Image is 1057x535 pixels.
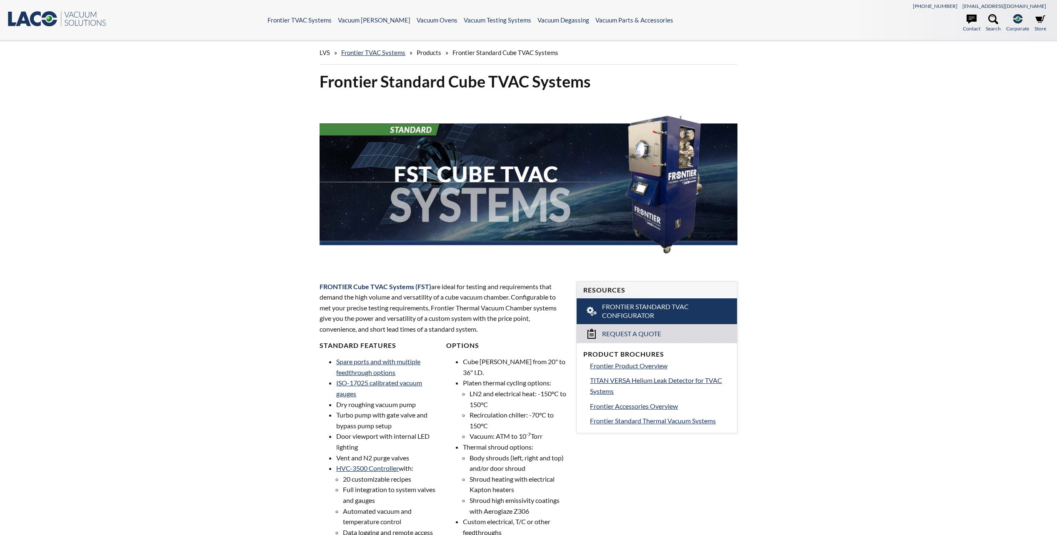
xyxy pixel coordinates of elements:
h4: Standard Features [320,341,440,350]
a: ISO-17025 calibrated vacuum gauges [336,379,422,397]
a: Spare ports and with multiple feedthrough options [336,357,420,376]
div: » » » [320,41,737,65]
a: HVC-3500 Controller [336,464,399,472]
li: Cube [PERSON_NAME] from 20" to 36" I.D. [463,356,566,377]
li: Vacuum: ATM to 10 Torr [470,431,566,442]
span: Frontier Accessories Overview [590,402,678,410]
a: Frontier Product Overview [590,360,730,371]
a: Vacuum Testing Systems [464,16,531,24]
li: 20 customizable recipes [343,474,440,485]
a: Frontier Accessories Overview [590,401,730,412]
a: Frontier TVAC Systems [341,49,405,56]
li: Shroud high emissivity coatings with Aeroglaze Z306 [470,495,566,516]
a: Frontier TVAC Systems [267,16,332,24]
a: Contact [963,14,980,32]
span: Request a Quote [602,330,661,338]
a: Frontier Standard Thermal Vacuum Systems [590,415,730,426]
a: Vacuum [PERSON_NAME] [338,16,410,24]
li: Recirculation chiller: -70°C to 150°C [470,410,566,431]
h4: Options [446,341,566,350]
li: Dry roughing vacuum pump [336,399,440,410]
li: Thermal shroud options: [463,442,566,516]
sup: -7 [526,431,531,437]
span: Frontier Product Overview [590,362,667,370]
li: Automated vacuum and temperature control [343,506,440,527]
a: Vacuum Parts & Accessories [595,16,673,24]
span: Frontier Standard TVAC Configurator [602,302,714,320]
li: Door viewport with internal LED lighting [336,431,440,452]
li: Platen thermal cycling options: [463,377,566,442]
li: Body shrouds (left, right and top) and/or door shroud [470,452,566,474]
a: Store [1035,14,1046,32]
li: LN2 and electrical heat: -150°C to 150°C [470,388,566,410]
span: Corporate [1006,25,1029,32]
span: Frontier Standard Cube TVAC Systems [452,49,558,56]
a: TITAN VERSA Helium Leak Detector for TVAC Systems [590,375,730,396]
img: FST Cube TVAC Systems header [320,98,737,265]
h4: Product Brochures [583,350,730,359]
a: Vacuum Degassing [537,16,589,24]
span: FRONTIER Cube TVAC Systems (FST) [320,282,431,290]
li: Shroud heating with electrical Kapton heaters [470,474,566,495]
a: [EMAIL_ADDRESS][DOMAIN_NAME] [962,3,1046,9]
span: LVS [320,49,330,56]
li: Turbo pump with gate valve and bypass pump setup [336,410,440,431]
span: TITAN VERSA Helium Leak Detector for TVAC Systems [590,376,722,395]
span: Frontier Standard Thermal Vacuum Systems [590,417,716,425]
a: Vacuum Ovens [417,16,457,24]
a: [PHONE_NUMBER] [913,3,957,9]
h1: Frontier Standard Cube TVAC Systems [320,71,737,92]
a: Frontier Standard TVAC Configurator [577,298,737,324]
h4: Resources [583,286,730,295]
li: Full integration to system valves and gauges [343,484,440,505]
p: are ideal for testing and requirements that demand the high volume and versatility of a cube vacu... [320,281,566,335]
a: Request a Quote [577,324,737,343]
a: Search [986,14,1001,32]
span: Products [417,49,441,56]
li: Vent and N2 purge valves [336,452,440,463]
